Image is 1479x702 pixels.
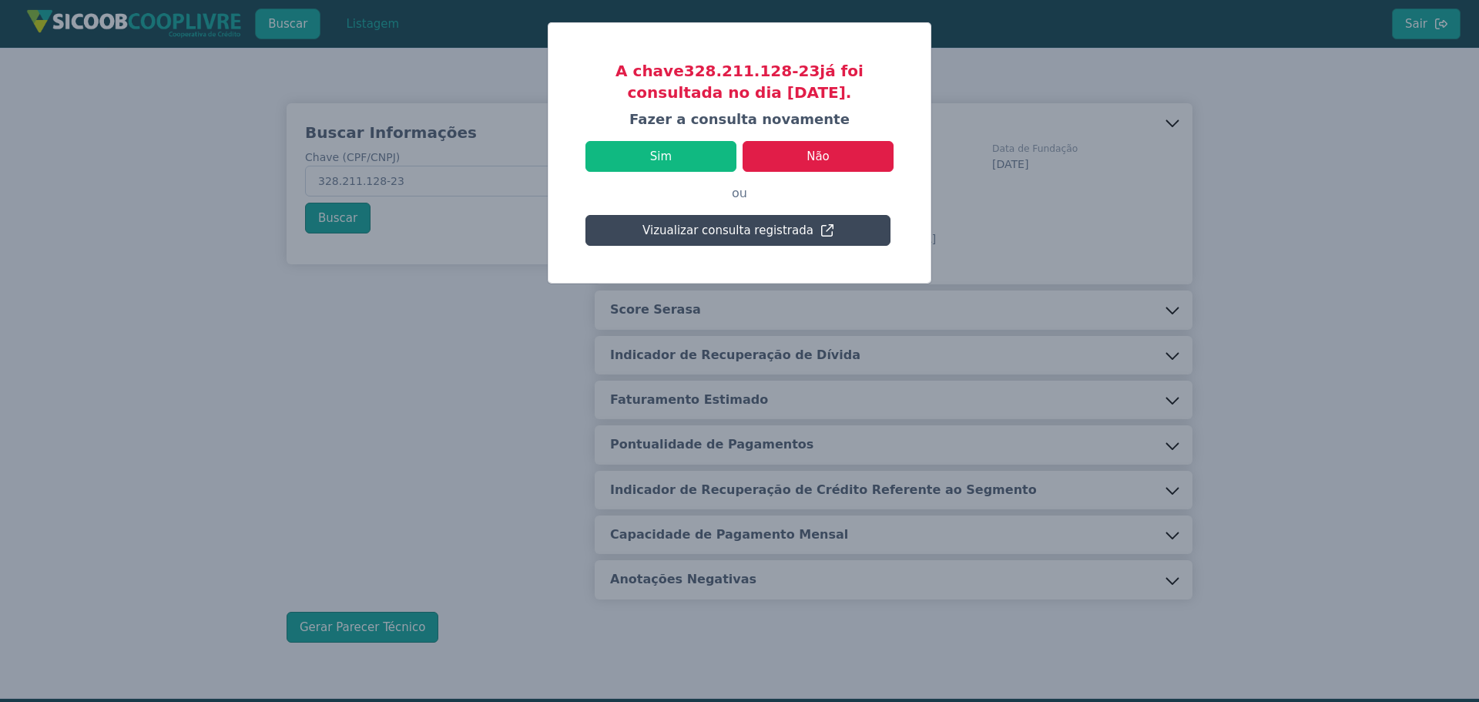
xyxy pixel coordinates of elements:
h3: A chave 328.211.128-23 já foi consultada no dia [DATE]. [585,60,894,103]
p: ou [585,172,894,215]
button: Não [743,141,894,172]
button: Vizualizar consulta registrada [585,215,890,246]
h4: Fazer a consulta novamente [585,109,894,129]
button: Sim [585,141,736,172]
